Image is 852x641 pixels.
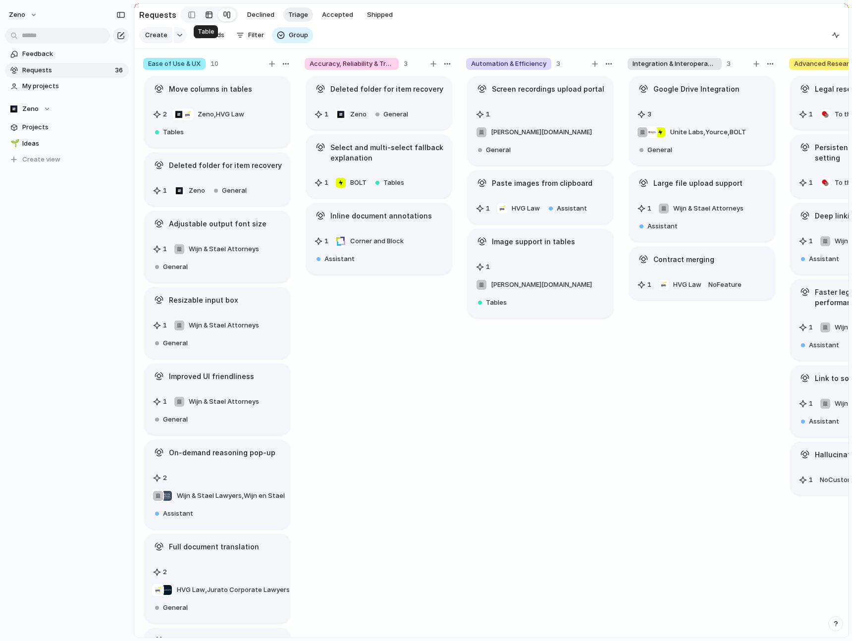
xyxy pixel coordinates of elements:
font: Create [145,31,167,39]
button: General [635,142,677,158]
font: Wijn & Stael Attorneys [189,321,259,329]
button: Zeno [171,183,208,199]
font: 1 [163,397,167,405]
font: 1 [324,178,328,186]
div: 🌱 [10,138,17,149]
font: Wijn & Stael Attorneys [673,204,744,212]
span: Ease of Use & UX [148,59,201,69]
font: 1 [163,321,167,329]
button: General [371,107,413,122]
font: General [647,146,672,154]
button: Group [272,27,313,43]
button: 1 [474,259,492,275]
button: General [151,259,192,275]
font: HVG Law [216,110,244,118]
font: Wijn en Stael [244,491,285,499]
button: HVG Law,Jurato Corporate Lawyers [151,582,287,598]
button: Wijn & Stael Attorneys [171,241,262,257]
font: 3 [556,59,560,67]
font: 2 [163,568,167,576]
font: , [214,110,216,118]
button: 1 [312,175,331,191]
span: Ideas [22,139,125,149]
font: , [242,491,244,499]
font: Tables [486,298,507,306]
font: 1 [647,204,651,212]
font: Paste images from clipboard [492,179,592,187]
font: Fields [207,31,224,39]
font: General [486,146,511,154]
button: Triage [283,7,313,22]
a: Projects [5,120,129,135]
button: HVG Law [494,201,542,216]
span: Requests [22,65,112,75]
font: General [163,339,188,347]
button: Assistant [797,337,844,353]
button: Wijn & Stael Attorneys [656,201,746,216]
div: Full document translation2HVG Law,Jurato Corporate LawyersGeneral [145,534,290,623]
font: Table [198,28,214,35]
font: Unite Labs [670,128,703,136]
font: Assistant [809,341,839,349]
button: Assistant [797,414,844,429]
button: Wijn & Stael Lawyers,Wijn en Stael [151,488,287,504]
div: Image support in tables1[PERSON_NAME][DOMAIN_NAME]Tables [468,229,613,318]
span: My projects [22,81,125,91]
font: Deleted folder for item recovery [169,161,282,169]
font: Tables [163,128,184,136]
div: Move columns in tables2Zeno,HVG LawTables [145,76,290,148]
font: Triage [288,10,308,18]
font: Assistant [809,255,839,263]
button: Assistant [797,251,844,267]
a: 🌱Ideas [5,136,129,151]
font: 1 [809,110,813,118]
font: Declined [247,10,274,18]
font: Shipped [367,10,393,18]
font: , [205,586,207,593]
font: Wijn & Stael Attorneys [189,245,259,253]
font: Assistant [163,509,193,517]
button: General [474,142,515,158]
font: Wijn & Stael Lawyers [177,491,242,499]
button: 2 [151,564,169,580]
font: 1 [163,245,167,253]
font: 1 [647,280,651,288]
font: Improved UI friendliness [169,372,254,380]
button: General [151,600,192,616]
font: General [163,415,188,423]
button: Fields [191,27,228,43]
span: Feedback [22,49,125,59]
font: Zeno [22,105,39,112]
font: Move columns in tables [169,85,252,93]
span: Zeno [9,10,25,20]
font: Feature [717,280,742,288]
div: Deleted folder for item recovery1ZenoGeneral [145,153,290,206]
font: BOLT [730,128,746,136]
font: 2 [163,474,167,481]
button: Tables [371,175,409,191]
font: Image support in tables [492,237,575,246]
font: General [383,110,408,118]
font: HVG Law [512,204,540,212]
div: Inline document annotations1Corner and BlockAssistant [306,203,452,274]
button: Wijn & Stael Attorneys [171,394,262,410]
button: 1 [635,201,654,216]
button: Create [139,27,172,43]
font: Group [289,31,308,39]
button: 1 [151,183,169,199]
font: 1 [324,237,328,245]
font: [PERSON_NAME][DOMAIN_NAME] [491,128,592,136]
button: [PERSON_NAME][DOMAIN_NAME] [474,277,594,293]
font: 1 [163,186,167,194]
font: Assistant [647,222,678,230]
font: , [728,128,730,136]
button: 1 [797,396,815,412]
font: HVG Law [177,586,205,593]
span: 10 [211,59,218,69]
font: 1 [809,178,813,186]
font: No [708,280,717,288]
font: Resizable input box [169,296,238,304]
font: General [163,603,188,611]
a: Feedback [5,47,129,61]
button: Assistant [151,506,198,522]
